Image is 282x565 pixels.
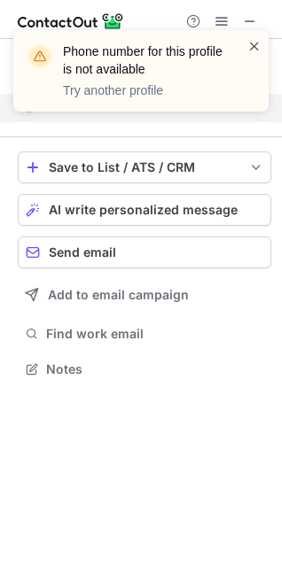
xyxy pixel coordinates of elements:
img: ContactOut v5.3.10 [18,11,124,32]
span: Send email [49,245,116,259]
span: Add to email campaign [48,288,189,302]
button: save-profile-one-click [18,151,271,183]
header: Phone number for this profile is not available [63,43,226,78]
img: warning [26,43,54,71]
div: Save to List / ATS / CRM [49,160,240,174]
span: Find work email [46,326,264,342]
span: AI write personalized message [49,203,238,217]
button: Send email [18,236,271,268]
button: Add to email campaign [18,279,271,311]
button: Find work email [18,321,271,346]
span: Notes [46,361,264,377]
p: Try another profile [63,81,226,99]
button: Notes [18,357,271,382]
button: AI write personalized message [18,194,271,226]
